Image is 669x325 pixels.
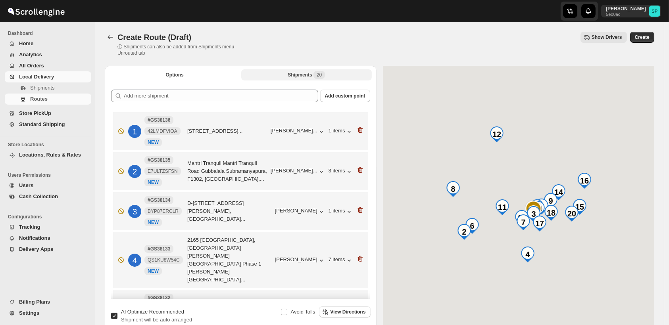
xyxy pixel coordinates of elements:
[456,224,472,240] div: 2
[572,199,588,215] div: 15
[148,295,170,300] b: #GS38132
[581,32,627,43] button: Show Drivers
[19,152,81,158] span: Locations, Rules & Rates
[592,34,622,40] span: Show Drivers
[5,244,91,255] button: Delivery Apps
[271,128,325,136] button: [PERSON_NAME]...
[149,309,184,315] span: Recommended
[148,140,159,145] span: NEW
[19,74,54,80] span: Local Delivery
[128,165,141,178] div: 2
[325,93,365,99] span: Add custom point
[5,233,91,244] button: Notifications
[489,126,505,142] div: 12
[526,206,542,222] div: 3
[19,193,58,199] span: Cash Collection
[606,6,646,12] p: [PERSON_NAME]
[551,184,567,200] div: 14
[5,94,91,105] button: Routes
[606,12,646,17] p: 5e00ac
[148,168,178,174] span: E7ULTZSFSN
[19,121,65,127] span: Standard Shipping
[494,199,510,215] div: 11
[5,149,91,161] button: Locations, Rules & Rates
[271,128,317,134] div: [PERSON_NAME]...
[148,180,159,185] span: NEW
[19,235,50,241] span: Notifications
[187,127,267,135] div: [STREET_ADDRESS]...
[187,159,267,183] div: Mantri Tranquil Mantri Tranquil Road Gubbalala Subramanyapura, F1302, [GEOGRAPHIC_DATA],...
[319,306,370,317] button: View Directions
[187,236,272,284] div: 2165 [GEOGRAPHIC_DATA], [GEOGRAPHIC_DATA] [PERSON_NAME][GEOGRAPHIC_DATA] Phase 1 [PERSON_NAME][GE...
[5,180,91,191] button: Users
[5,222,91,233] button: Tracking
[329,208,353,216] button: 1 items
[543,205,559,221] div: 18
[19,52,42,57] span: Analytics
[445,181,461,197] div: 8
[6,1,66,21] img: ScrollEngine
[520,247,536,262] div: 4
[317,72,322,78] span: 20
[148,220,159,225] span: NEW
[529,199,545,215] div: 19
[330,309,365,315] span: View Directions
[630,32,654,43] button: Create
[148,117,170,123] b: #GS38136
[19,246,53,252] span: Delivery Apps
[117,33,191,42] span: Create Route (Draft)
[148,257,180,263] span: QS1KU8W54C
[8,30,91,36] span: Dashboard
[329,128,353,136] button: 1 items
[30,96,48,102] span: Routes
[464,218,480,234] div: 6
[19,40,33,46] span: Home
[30,85,54,91] span: Shipments
[5,38,91,49] button: Home
[652,9,658,13] text: SP
[564,206,580,222] div: 20
[121,309,184,315] span: AI Optimize
[19,182,33,188] span: Users
[121,317,192,323] span: Shipment will be auto arranged
[515,214,531,230] div: 7
[117,44,246,56] p: ⓘ Shipments can also be added from Shipments menu Unrouted tab
[110,69,240,80] button: All Route Options
[128,254,141,267] div: 4
[275,208,325,216] button: [PERSON_NAME]
[8,172,91,178] span: Users Permissions
[8,214,91,220] span: Configurations
[19,310,39,316] span: Settings
[514,210,530,226] div: 13
[532,216,548,231] div: 17
[275,256,325,264] button: [PERSON_NAME]
[5,191,91,202] button: Cash Collection
[291,309,315,315] span: Avoid Tolls
[577,173,592,189] div: 16
[124,90,318,102] input: Add more shipment
[635,34,650,40] span: Create
[148,246,170,252] b: #GS38133
[128,205,141,218] div: 3
[530,201,546,217] div: 10
[187,297,272,321] div: Orchid Lakeview - Goyal & Co | Hariyana Group Hobli Kariyammana [PERSON_NAME]...
[148,208,179,214] span: BYP87ERCLR
[19,63,44,69] span: All Orders
[105,32,116,43] button: Routes
[5,82,91,94] button: Shipments
[19,110,51,116] span: Store PickUp
[271,168,317,174] div: [PERSON_NAME]...
[19,299,50,305] span: Billing Plans
[19,224,40,230] span: Tracking
[329,168,353,176] button: 3 items
[288,71,325,79] div: Shipments
[649,6,660,17] span: Sulakshana Pundle
[329,256,353,264] div: 7 items
[148,268,159,274] span: NEW
[5,60,91,71] button: All Orders
[241,69,371,80] button: Selected Shipments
